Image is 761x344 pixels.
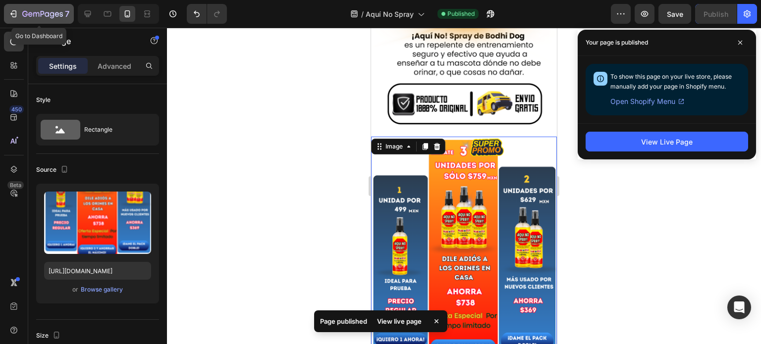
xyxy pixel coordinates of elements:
[36,329,62,343] div: Size
[44,192,151,254] img: preview-image
[695,4,737,24] button: Publish
[49,61,77,71] p: Settings
[9,105,24,113] div: 450
[48,35,132,47] p: Image
[366,9,414,19] span: Aquí No Spray
[81,285,123,294] div: Browse gallery
[84,118,145,141] div: Rectangle
[98,61,131,71] p: Advanced
[371,314,428,328] div: View live page
[36,163,70,177] div: Source
[586,132,748,151] button: View Live Page
[610,73,732,90] span: To show this page on your live store, please manually add your page in Shopify menu.
[65,8,69,20] p: 7
[727,295,751,319] div: Open Intercom Messenger
[586,38,648,48] p: Your page is published
[80,285,123,295] button: Browse gallery
[361,9,364,19] span: /
[667,10,683,18] span: Save
[641,137,693,147] div: View Live Page
[72,284,78,295] span: or
[36,96,51,104] div: Style
[371,28,557,344] iframe: Design area
[187,4,227,24] div: Undo/Redo
[610,96,675,107] span: Open Shopify Menu
[447,9,475,18] span: Published
[658,4,691,24] button: Save
[7,181,24,189] div: Beta
[320,316,367,326] p: Page published
[4,4,74,24] button: 7
[44,262,151,280] input: https://example.com/image.jpg
[704,9,728,19] div: Publish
